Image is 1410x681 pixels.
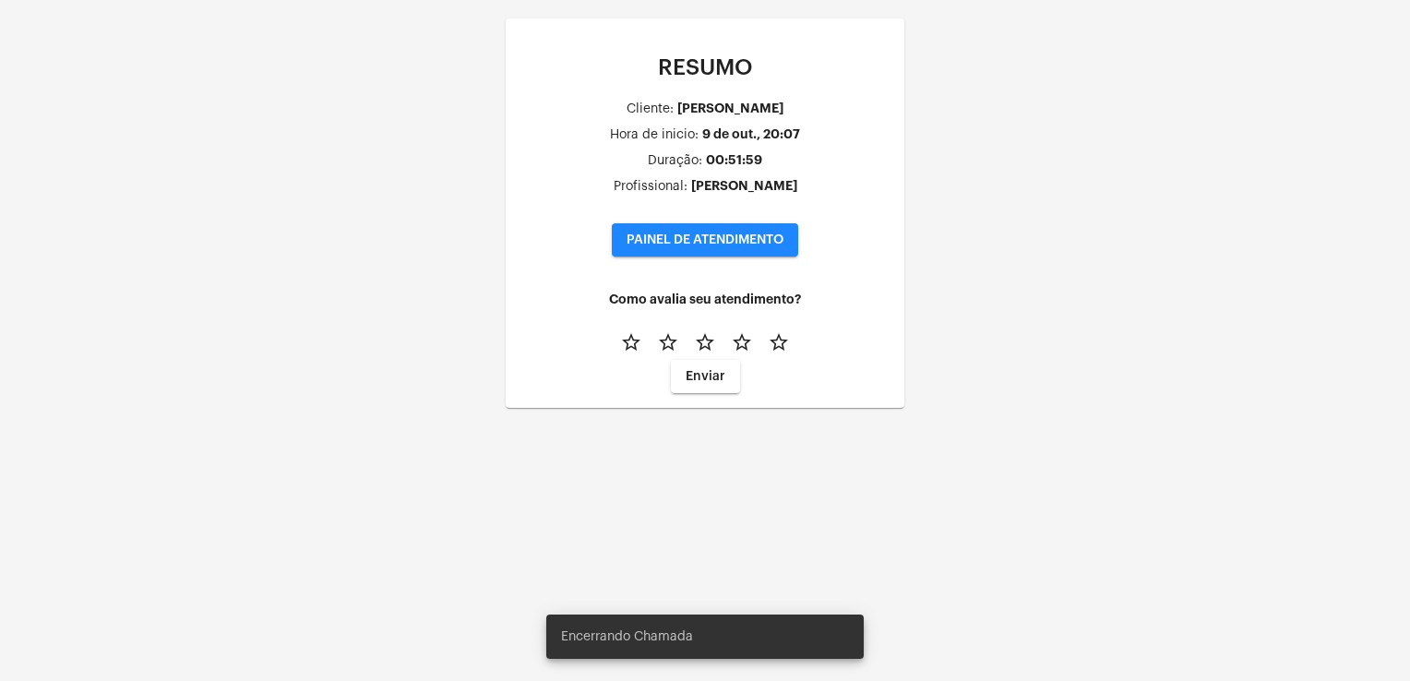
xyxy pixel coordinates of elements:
[614,180,687,194] div: Profissional:
[627,233,783,246] span: PAINEL DE ATENDIMENTO
[610,128,699,142] div: Hora de inicio:
[627,102,674,116] div: Cliente:
[686,370,725,383] span: Enviar
[694,331,716,353] mat-icon: star_border
[671,360,740,393] button: Enviar
[620,331,642,353] mat-icon: star_border
[648,154,702,168] div: Duração:
[706,153,762,167] div: 00:51:59
[612,223,798,257] button: PAINEL DE ATENDIMENTO
[702,127,800,141] div: 9 de out., 20:07
[561,627,693,646] span: Encerrando Chamada
[520,55,890,79] p: RESUMO
[731,331,753,353] mat-icon: star_border
[657,331,679,353] mat-icon: star_border
[677,102,783,115] div: [PERSON_NAME]
[520,293,890,306] h4: Como avalia seu atendimento?
[768,331,790,353] mat-icon: star_border
[691,179,797,193] div: [PERSON_NAME]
